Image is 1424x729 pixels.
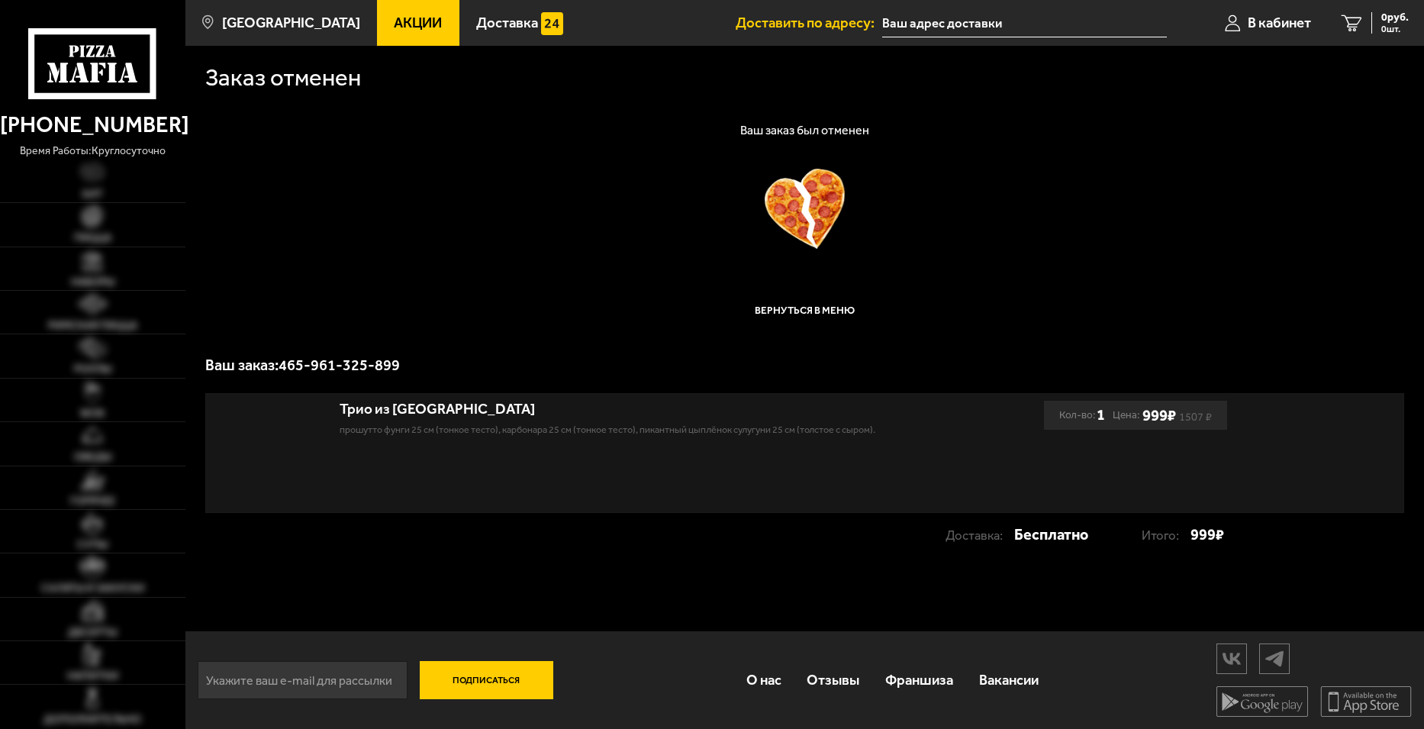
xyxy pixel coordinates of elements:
button: Подписаться [420,661,553,699]
span: WOK [80,408,105,419]
input: Укажите ваш e-mail для рассылки [198,661,408,699]
img: tg [1260,645,1289,672]
span: Пицца [74,233,111,244]
span: Цена: [1113,401,1139,429]
a: Вакансии [966,656,1052,704]
span: В кабинет [1248,16,1311,31]
span: Десерты [68,627,117,638]
p: Ваш заказ: 465-961-325-899 [205,357,1404,373]
span: Римская пицца [48,321,137,331]
img: vk [1217,645,1246,672]
div: Трио из [GEOGRAPHIC_DATA] [340,401,901,418]
input: Ваш адрес доставки [882,9,1167,37]
strong: 999 ₽ [1190,521,1224,549]
span: [GEOGRAPHIC_DATA] [222,16,360,31]
s: 1507 ₽ [1179,413,1212,421]
a: Франшиза [872,656,966,704]
span: Акции [394,16,442,31]
span: Хит [82,189,103,200]
span: Салаты и закуски [41,583,144,594]
span: Школьная улица, 60 [882,9,1167,37]
b: 1 [1097,401,1105,429]
p: Доставка: [946,521,1014,550]
span: Доставить по адресу: [736,16,882,31]
img: 15daf4d41897b9f0e9f617042186c801.svg [541,12,563,34]
p: Итого: [1142,521,1190,550]
span: 0 шт. [1381,24,1409,34]
span: 0 руб. [1381,12,1409,23]
span: Наборы [71,277,114,288]
a: О нас [733,656,794,704]
p: Прошутто Фунги 25 см (тонкое тесто), Карбонара 25 см (тонкое тесто), Пикантный цыплёнок сулугуни ... [340,422,901,437]
span: Доставка [476,16,538,31]
b: 999 ₽ [1142,406,1176,424]
h1: Заказ отменен [205,66,361,89]
span: Роллы [74,364,111,375]
span: Напитки [67,671,118,682]
div: Кол-во: [1059,401,1105,429]
span: Обеды [74,452,111,463]
span: Супы [77,540,108,550]
strong: Бесплатно [1014,521,1088,549]
a: Вернуться в меню [205,289,1404,333]
span: Горячее [70,496,115,507]
a: Отзывы [794,656,873,704]
span: Дополнительно [43,714,141,725]
h1: Ваш заказ был отменен [205,124,1404,137]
